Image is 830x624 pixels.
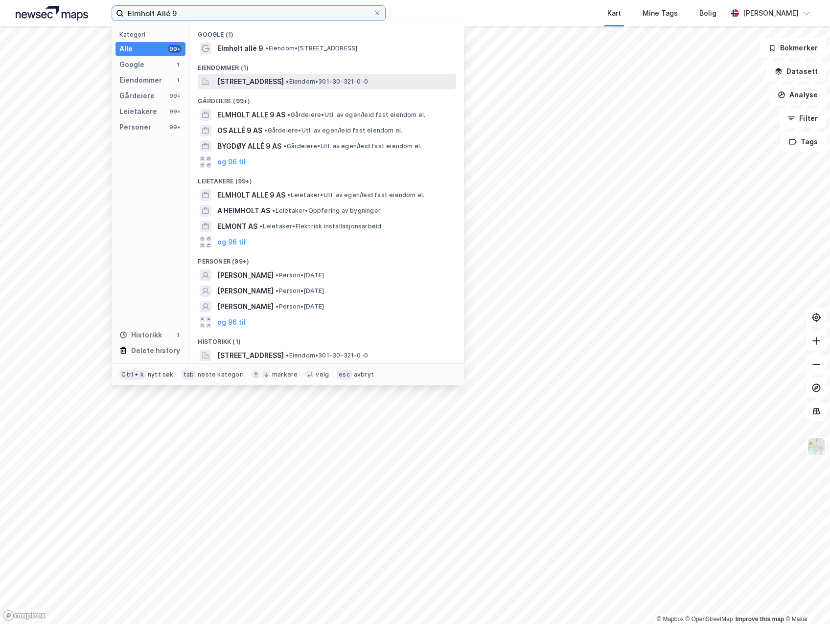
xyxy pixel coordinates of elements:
[174,61,182,68] div: 1
[119,106,157,117] div: Leietakere
[119,121,151,133] div: Personer
[354,371,374,379] div: avbryt
[286,78,289,85] span: •
[217,285,274,297] span: [PERSON_NAME]
[124,6,373,21] input: Søk på adresse, matrikkel, gårdeiere, leietakere eller personer
[272,207,381,215] span: Leietaker • Oppføring av bygninger
[743,7,799,19] div: [PERSON_NAME]
[259,223,262,230] span: •
[287,191,424,199] span: Leietaker • Utl. av egen/leid fast eiendom el.
[736,616,784,623] a: Improve this map
[265,45,268,52] span: •
[781,577,830,624] iframe: Chat Widget
[807,437,826,456] img: Z
[119,59,144,70] div: Google
[760,38,826,58] button: Bokmerker
[337,370,352,379] div: esc
[217,76,284,88] span: [STREET_ADDRESS]
[217,236,246,248] button: og 96 til
[119,74,162,86] div: Eiendommer
[119,31,185,38] div: Kategori
[276,271,324,279] span: Person • [DATE]
[276,303,278,310] span: •
[259,223,381,230] span: Leietaker • Elektrisk installasjonsarbeid
[174,331,182,339] div: 1
[276,287,278,294] span: •
[272,207,275,214] span: •
[286,78,368,86] span: Eiendom • 301-30-321-0-0
[16,6,88,21] img: logo.a4113a55bc3d86da70a041830d287a7e.svg
[131,345,180,357] div: Delete history
[287,191,290,199] span: •
[276,303,324,311] span: Person • [DATE]
[286,352,368,359] span: Eiendom • 301-30-321-0-0
[168,45,182,53] div: 99+
[190,250,464,267] div: Personer (99+)
[217,109,285,121] span: ELMHOLT ALLE 9 AS
[287,111,290,118] span: •
[264,127,267,134] span: •
[766,62,826,81] button: Datasett
[190,170,464,187] div: Leietakere (99+)
[168,92,182,100] div: 99+
[643,7,678,19] div: Mine Tags
[686,616,733,623] a: OpenStreetMap
[657,616,684,623] a: Mapbox
[119,90,155,102] div: Gårdeiere
[217,301,274,312] span: [PERSON_NAME]
[217,205,270,217] span: A HEIMHOLT AS
[217,140,281,152] span: BYGDØY ALLÉ 9 AS
[217,125,262,136] span: OS ALLÉ 9 AS
[148,371,174,379] div: nytt søk
[190,23,464,41] div: Google (1)
[781,132,826,152] button: Tags
[168,123,182,131] div: 99+
[217,316,246,328] button: og 96 til
[607,7,621,19] div: Kart
[217,269,274,281] span: [PERSON_NAME]
[769,85,826,105] button: Analyse
[217,221,257,232] span: ELMONT AS
[190,330,464,348] div: Historikk (1)
[286,352,289,359] span: •
[272,371,298,379] div: markere
[699,7,716,19] div: Bolig
[190,56,464,74] div: Eiendommer (1)
[217,189,285,201] span: ELMHOLT ALLE 9 AS
[198,371,244,379] div: neste kategori
[276,271,278,279] span: •
[119,329,162,341] div: Historikk
[781,577,830,624] div: Kontrollprogram for chat
[283,142,421,150] span: Gårdeiere • Utl. av egen/leid fast eiendom el.
[119,370,146,379] div: Ctrl + k
[276,287,324,295] span: Person • [DATE]
[217,156,246,168] button: og 96 til
[119,43,133,55] div: Alle
[3,610,46,621] a: Mapbox homepage
[217,43,263,54] span: Elmholt allé 9
[174,76,182,84] div: 1
[217,350,284,361] span: [STREET_ADDRESS]
[190,89,464,107] div: Gårdeiere (99+)
[316,371,329,379] div: velg
[283,142,286,150] span: •
[182,370,196,379] div: tab
[264,127,402,134] span: Gårdeiere • Utl. av egen/leid fast eiendom el.
[265,45,357,52] span: Eiendom • [STREET_ADDRESS]
[779,109,826,128] button: Filter
[287,111,425,119] span: Gårdeiere • Utl. av egen/leid fast eiendom el.
[168,108,182,115] div: 99+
